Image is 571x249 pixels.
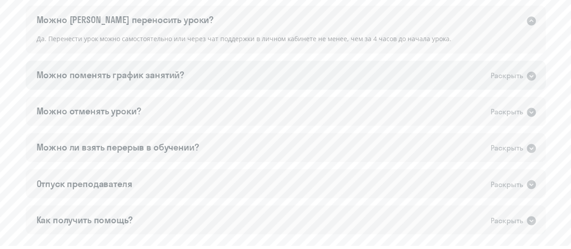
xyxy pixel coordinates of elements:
[37,177,132,190] div: Отпуск преподавателя
[491,70,523,81] div: Раскрыть
[26,33,546,53] div: Да. Перенести урок можно самостоятельно или через чат поддержки в личном кабинете не менее, чем з...
[37,141,199,154] div: Можно ли взять перерыв в обучении?
[37,213,133,226] div: Как получить помощь?
[37,69,185,81] div: Можно поменять график занятий?
[37,105,141,117] div: Можно отменять уроки?
[491,179,523,190] div: Раскрыть
[491,215,523,226] div: Раскрыть
[491,106,523,117] div: Раскрыть
[491,142,523,154] div: Раскрыть
[37,14,214,26] div: Можно [PERSON_NAME] переносить уроки?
